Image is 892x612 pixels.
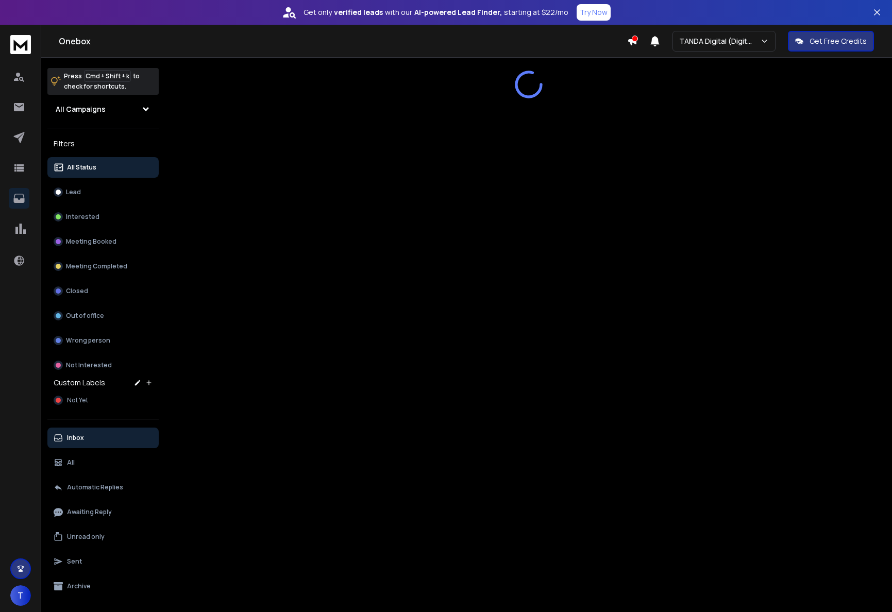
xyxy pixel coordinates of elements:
[10,35,31,54] img: logo
[810,36,867,46] p: Get Free Credits
[10,585,31,606] button: T
[788,31,874,52] button: Get Free Credits
[577,4,611,21] button: Try Now
[334,7,383,18] strong: verified leads
[59,35,627,47] h1: Onebox
[414,7,502,18] strong: AI-powered Lead Finder,
[580,7,608,18] p: Try Now
[679,36,760,46] p: TANDA Digital (Digital Sip)
[304,7,568,18] p: Get only with our starting at $22/mo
